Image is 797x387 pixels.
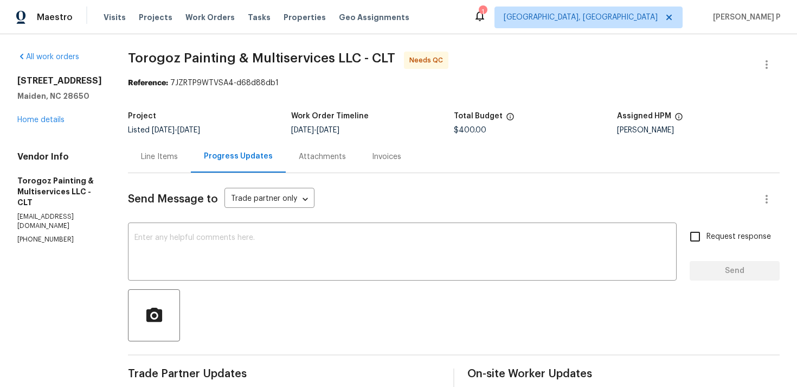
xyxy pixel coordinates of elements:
[128,79,168,87] b: Reference:
[339,12,409,23] span: Geo Assignments
[284,12,326,23] span: Properties
[128,52,395,65] span: Torogoz Painting & Multiservices LLC - CLT
[17,116,65,124] a: Home details
[141,151,178,162] div: Line Items
[17,235,102,244] p: [PHONE_NUMBER]
[177,126,200,134] span: [DATE]
[128,369,440,379] span: Trade Partner Updates
[152,126,175,134] span: [DATE]
[299,151,346,162] div: Attachments
[17,75,102,86] h2: [STREET_ADDRESS]
[504,12,658,23] span: [GEOGRAPHIC_DATA], [GEOGRAPHIC_DATA]
[372,151,401,162] div: Invoices
[291,112,369,120] h5: Work Order Timeline
[479,7,486,17] div: 1
[706,231,771,243] span: Request response
[128,112,156,120] h5: Project
[709,12,781,23] span: [PERSON_NAME] P
[248,14,271,21] span: Tasks
[17,151,102,162] h4: Vendor Info
[37,12,73,23] span: Maestro
[17,91,102,101] h5: Maiden, NC 28650
[291,126,314,134] span: [DATE]
[128,126,200,134] span: Listed
[617,126,780,134] div: [PERSON_NAME]
[185,12,235,23] span: Work Orders
[17,212,102,231] p: [EMAIL_ADDRESS][DOMAIN_NAME]
[17,53,79,61] a: All work orders
[152,126,200,134] span: -
[128,194,218,205] span: Send Message to
[317,126,339,134] span: [DATE]
[674,112,683,126] span: The hpm assigned to this work order.
[617,112,671,120] h5: Assigned HPM
[454,126,486,134] span: $400.00
[467,369,780,379] span: On-site Worker Updates
[506,112,515,126] span: The total cost of line items that have been proposed by Opendoor. This sum includes line items th...
[291,126,339,134] span: -
[454,112,503,120] h5: Total Budget
[224,191,314,208] div: Trade partner only
[104,12,126,23] span: Visits
[139,12,172,23] span: Projects
[128,78,780,88] div: 7JZRTP9WTVSA4-d68d88db1
[17,175,102,208] h5: Torogoz Painting & Multiservices LLC - CLT
[204,151,273,162] div: Progress Updates
[409,55,447,66] span: Needs QC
